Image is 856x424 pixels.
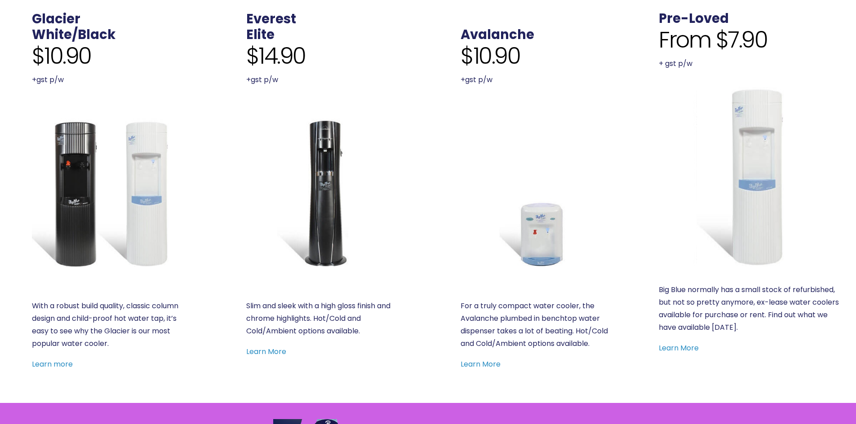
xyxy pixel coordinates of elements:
[32,26,115,44] a: White/Black
[461,300,610,350] p: For a truly compact water cooler, the Avalanche plumbed in benchtop water dispenser takes a lot o...
[32,300,181,350] p: With a robust build quality, classic column design and child-proof hot water tap, it’s easy to se...
[246,26,275,44] a: Elite
[797,365,843,411] iframe: Chatbot
[461,118,610,267] a: Avalanche
[246,300,395,337] p: Slim and sleek with a high gloss finish and chrome highlights. Hot/Cold and Cold/Ambient options ...
[659,284,840,334] p: Big Blue normally has a small stock of refurbished, but not so pretty anymore, ex-lease water coo...
[246,346,286,357] a: Learn More
[32,118,181,267] a: Glacier White or Black
[461,43,520,70] span: $10.90
[659,57,840,70] p: + gst p/w
[659,86,840,267] a: Refurbished
[32,10,80,28] a: Glacier
[32,74,181,86] p: +gst p/w
[246,10,296,28] a: Everest
[461,74,610,86] p: +gst p/w
[659,343,699,353] a: Learn More
[461,359,501,369] a: Learn More
[461,10,464,28] span: .
[246,74,395,86] p: +gst p/w
[246,43,306,70] span: $14.90
[659,26,767,53] span: From $7.90
[659,9,729,27] a: Pre-Loved
[461,26,534,44] a: Avalanche
[32,43,91,70] span: $10.90
[32,359,73,369] a: Learn more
